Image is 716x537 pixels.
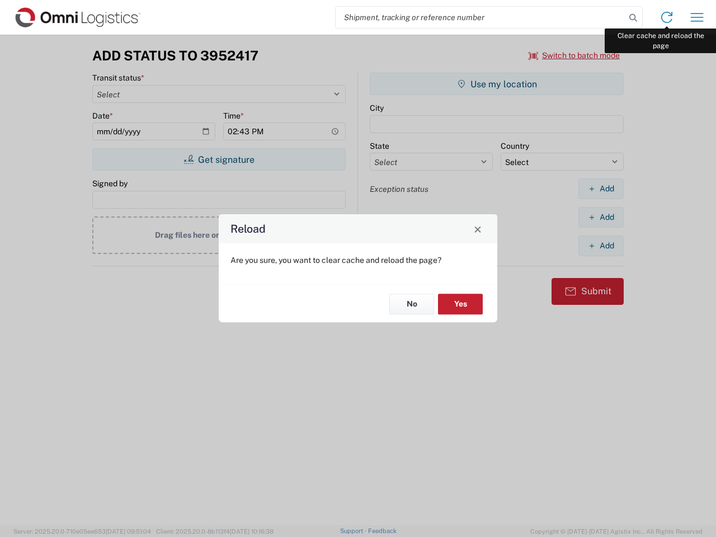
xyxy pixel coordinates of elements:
button: Close [470,221,486,237]
button: No [389,294,434,314]
input: Shipment, tracking or reference number [336,7,625,28]
h4: Reload [230,221,266,237]
button: Yes [438,294,483,314]
p: Are you sure, you want to clear cache and reload the page? [230,255,486,265]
